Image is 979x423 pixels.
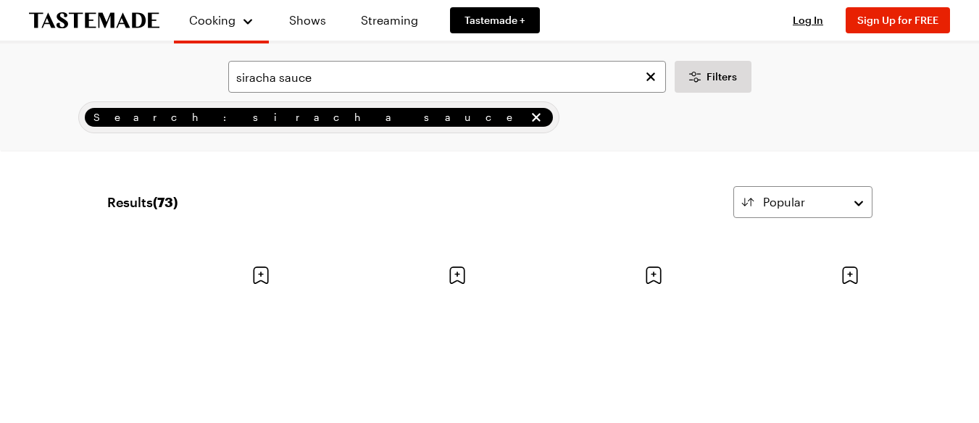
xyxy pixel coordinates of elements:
[93,109,525,125] span: Search: siracha sauce
[763,193,805,211] span: Popular
[247,261,275,289] button: Save recipe
[464,13,525,28] span: Tastemade +
[443,261,471,289] button: Save recipe
[188,6,254,35] button: Cooking
[836,261,864,289] button: Save recipe
[675,61,751,93] button: Desktop filters
[528,109,544,125] button: remove Search: siracha sauce
[707,70,737,84] span: Filters
[640,261,667,289] button: Save recipe
[857,14,938,26] span: Sign Up for FREE
[779,13,837,28] button: Log In
[643,69,659,85] button: Clear search
[450,7,540,33] a: Tastemade +
[733,186,872,218] button: Popular
[793,14,823,26] span: Log In
[29,12,159,29] a: To Tastemade Home Page
[189,13,236,27] span: Cooking
[153,194,178,210] span: ( 73 )
[846,7,950,33] button: Sign Up for FREE
[107,192,178,212] span: Results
